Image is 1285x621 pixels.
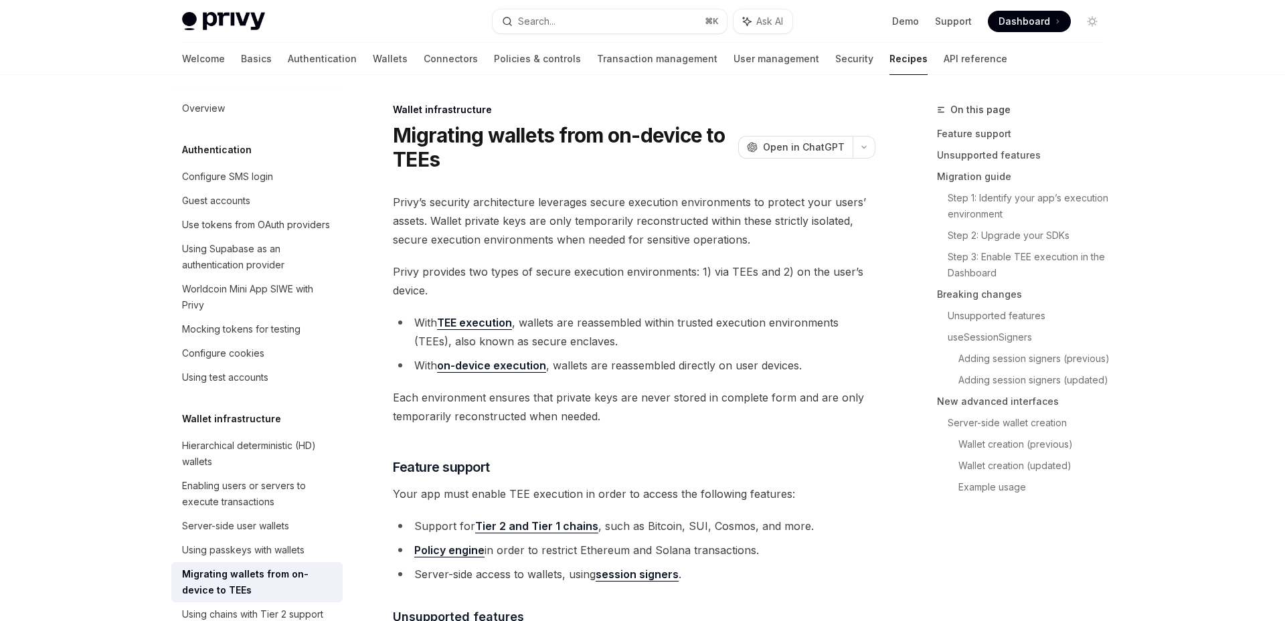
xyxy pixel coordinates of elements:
[493,9,727,33] button: Search...⌘K
[948,225,1114,246] a: Step 2: Upgrade your SDKs
[182,142,252,158] h5: Authentication
[393,193,875,249] span: Privy’s security architecture leverages secure execution environments to protect your users’ asse...
[937,145,1114,166] a: Unsupported features
[948,305,1114,327] a: Unsupported features
[393,356,875,375] li: With , wallets are reassembled directly on user devices.
[596,567,679,582] a: session signers
[393,517,875,535] li: Support for , such as Bitcoin, SUI, Cosmos, and more.
[937,284,1114,305] a: Breaking changes
[835,43,873,75] a: Security
[171,341,343,365] a: Configure cookies
[373,43,408,75] a: Wallets
[1082,11,1103,32] button: Toggle dark mode
[937,123,1114,145] a: Feature support
[182,411,281,427] h5: Wallet infrastructure
[241,43,272,75] a: Basics
[935,15,972,28] a: Support
[738,136,853,159] button: Open in ChatGPT
[182,281,335,313] div: Worldcoin Mini App SIWE with Privy
[734,9,792,33] button: Ask AI
[763,141,845,154] span: Open in ChatGPT
[892,15,919,28] a: Demo
[475,519,598,533] a: Tier 2 and Tier 1 chains
[182,518,289,534] div: Server-side user wallets
[171,165,343,189] a: Configure SMS login
[393,565,875,584] li: Server-side access to wallets, using .
[182,369,268,385] div: Using test accounts
[171,434,343,474] a: Hierarchical deterministic (HD) wallets
[393,103,875,116] div: Wallet infrastructure
[182,217,330,233] div: Use tokens from OAuth providers
[944,43,1007,75] a: API reference
[988,11,1071,32] a: Dashboard
[171,365,343,389] a: Using test accounts
[171,213,343,237] a: Use tokens from OAuth providers
[393,458,490,476] span: Feature support
[393,123,733,171] h1: Migrating wallets from on-device to TEEs
[958,369,1114,391] a: Adding session signers (updated)
[437,316,512,330] a: TEE execution
[393,541,875,559] li: in order to restrict Ethereum and Solana transactions.
[889,43,928,75] a: Recipes
[393,262,875,300] span: Privy provides two types of secure execution environments: 1) via TEEs and 2) on the user’s device.
[171,237,343,277] a: Using Supabase as an authentication provider
[999,15,1050,28] span: Dashboard
[288,43,357,75] a: Authentication
[171,277,343,317] a: Worldcoin Mini App SIWE with Privy
[171,562,343,602] a: Migrating wallets from on-device to TEEs
[958,348,1114,369] a: Adding session signers (previous)
[948,246,1114,284] a: Step 3: Enable TEE execution in the Dashboard
[182,12,265,31] img: light logo
[182,193,250,209] div: Guest accounts
[958,455,1114,476] a: Wallet creation (updated)
[393,313,875,351] li: With , wallets are reassembled within trusted execution environments (TEEs), also known as secure...
[414,543,485,557] a: Policy engine
[171,96,343,120] a: Overview
[948,187,1114,225] a: Step 1: Identify your app’s execution environment
[393,484,875,503] span: Your app must enable TEE execution in order to access the following features:
[937,166,1114,187] a: Migration guide
[948,327,1114,348] a: useSessionSigners
[958,434,1114,455] a: Wallet creation (previous)
[437,359,546,373] a: on-device execution
[494,43,581,75] a: Policies & controls
[734,43,819,75] a: User management
[182,100,225,116] div: Overview
[182,321,301,337] div: Mocking tokens for testing
[171,317,343,341] a: Mocking tokens for testing
[182,241,335,273] div: Using Supabase as an authentication provider
[171,514,343,538] a: Server-side user wallets
[705,16,719,27] span: ⌘ K
[182,43,225,75] a: Welcome
[424,43,478,75] a: Connectors
[182,345,264,361] div: Configure cookies
[937,391,1114,412] a: New advanced interfaces
[958,476,1114,498] a: Example usage
[182,542,305,558] div: Using passkeys with wallets
[182,169,273,185] div: Configure SMS login
[171,538,343,562] a: Using passkeys with wallets
[756,15,783,28] span: Ask AI
[182,566,335,598] div: Migrating wallets from on-device to TEEs
[518,13,555,29] div: Search...
[182,438,335,470] div: Hierarchical deterministic (HD) wallets
[950,102,1011,118] span: On this page
[171,189,343,213] a: Guest accounts
[171,474,343,514] a: Enabling users or servers to execute transactions
[597,43,717,75] a: Transaction management
[393,388,875,426] span: Each environment ensures that private keys are never stored in complete form and are only tempora...
[182,478,335,510] div: Enabling users or servers to execute transactions
[948,412,1114,434] a: Server-side wallet creation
